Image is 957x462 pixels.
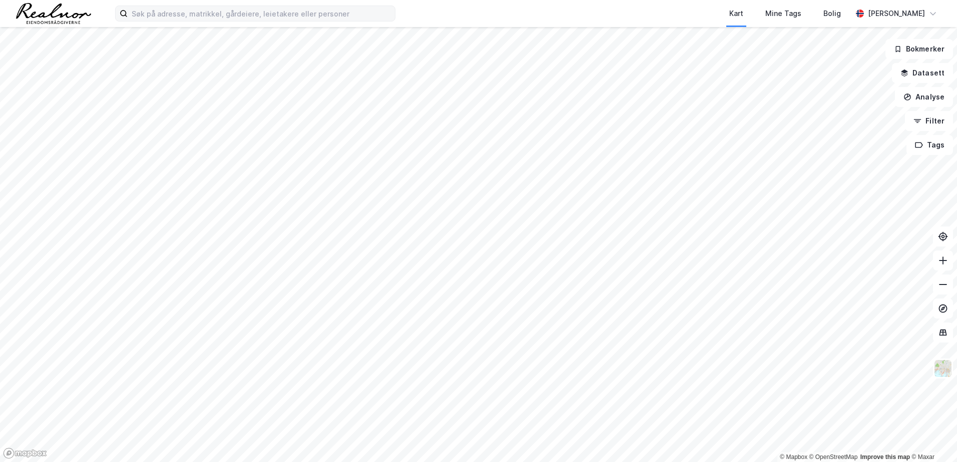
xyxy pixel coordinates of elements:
button: Tags [906,135,953,155]
div: Kontrollprogram for chat [907,414,957,462]
a: OpenStreetMap [809,453,858,460]
div: Mine Tags [765,7,801,19]
div: [PERSON_NAME] [868,7,925,19]
input: Søk på adresse, matrikkel, gårdeiere, leietakere eller personer [128,6,395,21]
img: Z [933,359,952,378]
button: Bokmerker [885,39,953,59]
button: Datasett [892,63,953,83]
div: Kart [729,7,743,19]
button: Filter [905,111,953,131]
iframe: Chat Widget [907,414,957,462]
button: Analyse [895,87,953,107]
a: Improve this map [860,453,910,460]
div: Bolig [823,7,841,19]
img: realnor-logo.934646d98de889bb5806.png [16,3,91,24]
a: Mapbox homepage [3,447,47,459]
a: Mapbox [780,453,807,460]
